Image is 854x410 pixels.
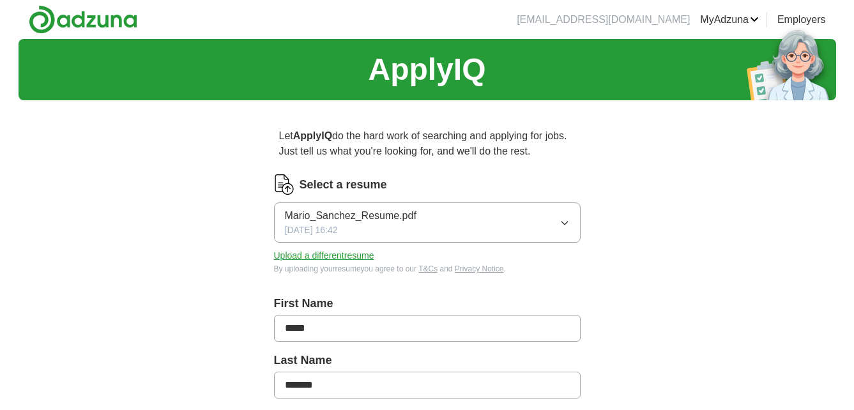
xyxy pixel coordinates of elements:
[274,202,581,243] button: Mario_Sanchez_Resume.pdf[DATE] 16:42
[455,264,504,273] a: Privacy Notice
[274,249,374,262] button: Upload a differentresume
[274,174,294,195] img: CV Icon
[418,264,438,273] a: T&Cs
[300,176,387,194] label: Select a resume
[293,130,332,141] strong: ApplyIQ
[274,352,581,369] label: Last Name
[285,224,338,237] span: [DATE] 16:42
[285,208,416,224] span: Mario_Sanchez_Resume.pdf
[700,12,759,27] a: MyAdzuna
[517,12,690,27] li: [EMAIL_ADDRESS][DOMAIN_NAME]
[777,12,826,27] a: Employers
[274,123,581,164] p: Let do the hard work of searching and applying for jobs. Just tell us what you're looking for, an...
[368,47,485,93] h1: ApplyIQ
[274,295,581,312] label: First Name
[29,5,137,34] img: Adzuna logo
[274,263,581,275] div: By uploading your resume you agree to our and .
